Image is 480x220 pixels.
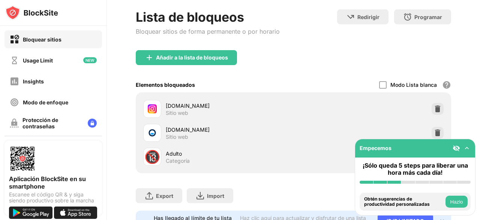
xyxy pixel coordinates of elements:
div: Aplicación BlockSite en su smartphone [9,175,97,190]
div: Escanee el código QR & y siga siendo productivo sobre la marcha [9,192,97,204]
div: Bloquear sitios [23,36,61,43]
img: new-icon.svg [83,57,97,63]
img: favicons [148,104,157,113]
div: Elementos bloqueados [136,82,195,88]
img: block-on.svg [10,35,19,44]
img: lock-menu.svg [88,119,97,128]
div: [DOMAIN_NAME] [166,126,294,134]
div: Categoría [166,158,190,164]
div: 🔞 [144,149,160,165]
img: eye-not-visible.svg [453,144,460,152]
img: focus-off.svg [10,98,19,107]
div: Obtén sugerencias de productividad personalizadas [364,196,444,207]
div: Adulto [166,150,294,158]
button: Hazlo [445,196,468,208]
div: Programar [414,14,442,20]
div: Import [207,193,224,199]
div: Bloquear sitios de forma permanente o por horario [136,28,280,35]
img: favicons [148,128,157,137]
img: logo-blocksite.svg [5,5,58,20]
img: password-protection-off.svg [10,119,19,128]
div: Export [156,193,173,199]
img: get-it-on-google-play.svg [9,207,52,219]
div: Insights [23,78,44,85]
div: Empecemos [360,145,391,151]
img: omni-setup-toggle.svg [463,144,471,152]
img: options-page-qr-code.png [9,145,36,172]
img: time-usage-off.svg [10,56,19,65]
div: Sitio web [166,134,188,140]
div: Modo Lista blanca [390,82,437,88]
img: download-on-the-app-store.svg [54,207,97,219]
div: Protección de contraseñas [22,117,82,129]
div: ¡Sólo queda 5 steps para liberar una hora más cada día! [360,162,471,176]
div: Añadir a la lista de bloqueos [156,55,228,61]
div: Usage Limit [23,57,53,64]
div: Sitio web [166,110,188,116]
div: [DOMAIN_NAME] [166,102,294,110]
div: Lista de bloqueos [136,9,280,25]
div: Redirigir [357,14,379,20]
img: insights-off.svg [10,77,19,86]
div: Modo de enfoque [23,99,68,106]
